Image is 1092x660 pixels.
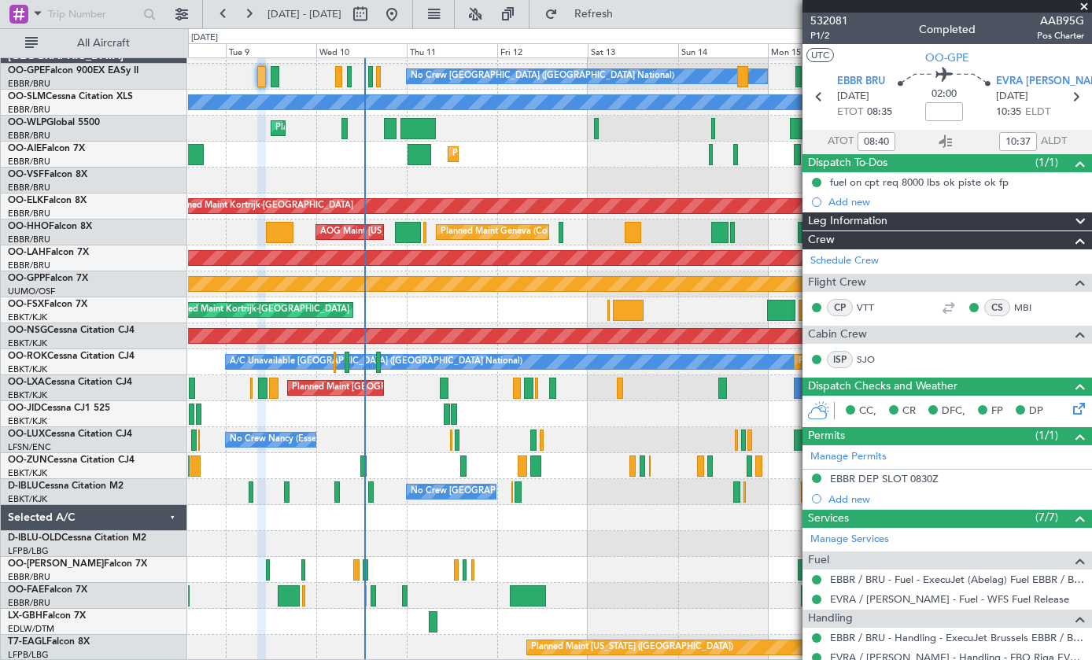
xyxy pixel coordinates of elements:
[275,116,357,140] div: Planned Maint Liege
[8,312,47,323] a: EBKT/KJK
[8,300,44,309] span: OO-FSX
[8,92,133,101] a: OO-SLMCessna Citation XLS
[8,274,88,283] a: OO-GPPFalcon 7X
[1041,134,1067,149] span: ALDT
[830,573,1084,586] a: EBBR / BRU - Fuel - ExecuJet (Abelag) Fuel EBBR / BRU
[830,472,939,485] div: EBBR DEP SLOT 0830Z
[991,404,1003,419] span: FP
[8,182,50,194] a: EBBR/BRU
[1035,509,1058,525] span: (7/7)
[8,545,49,557] a: LFPB/LBG
[919,21,976,38] div: Completed
[1025,105,1050,120] span: ELDT
[8,430,132,439] a: OO-LUXCessna Citation CJ4
[867,105,892,120] span: 08:35
[8,260,50,271] a: EBBR/BRU
[999,132,1037,151] input: --:--
[8,66,138,76] a: OO-GPEFalcon 900EX EASy II
[984,299,1010,316] div: CS
[932,87,957,102] span: 02:00
[8,170,44,179] span: OO-VSF
[411,480,674,503] div: No Crew [GEOGRAPHIC_DATA] ([GEOGRAPHIC_DATA] National)
[810,449,887,465] a: Manage Permits
[441,220,570,244] div: Planned Maint Geneva (Cointrin)
[267,7,341,21] span: [DATE] - [DATE]
[828,492,1084,506] div: Add new
[8,389,47,401] a: EBKT/KJK
[561,9,627,20] span: Refresh
[1037,13,1084,29] span: AAB95G
[996,105,1021,120] span: 10:35
[8,559,147,569] a: OO-[PERSON_NAME]Falcon 7X
[8,481,39,491] span: D-IBLU
[8,571,50,583] a: EBBR/BRU
[8,493,47,505] a: EBKT/KJK
[8,441,51,453] a: LFSN/ENC
[827,351,853,368] div: ISP
[41,38,166,49] span: All Aircraft
[292,376,577,400] div: Planned Maint [GEOGRAPHIC_DATA] ([GEOGRAPHIC_DATA] National)
[531,636,733,659] div: Planned Maint [US_STATE] ([GEOGRAPHIC_DATA])
[8,130,50,142] a: EBBR/BRU
[8,585,44,595] span: OO-FAE
[1037,29,1084,42] span: Pos Charter
[810,253,879,269] a: Schedule Crew
[48,2,138,26] input: Trip Number
[8,300,87,309] a: OO-FSXFalcon 7X
[810,13,848,29] span: 532081
[497,43,588,57] div: Fri 12
[768,43,858,57] div: Mon 15
[8,222,49,231] span: OO-HHO
[808,427,845,445] span: Permits
[8,286,55,297] a: UUMO/OSF
[8,623,54,635] a: EDLW/DTM
[8,66,45,76] span: OO-GPE
[925,50,969,66] span: OO-GPE
[191,31,218,45] div: [DATE]
[8,415,47,427] a: EBKT/KJK
[808,510,849,528] span: Services
[8,352,47,361] span: OO-ROK
[859,404,876,419] span: CC,
[8,533,61,543] span: D-IBLU-OLD
[8,337,47,349] a: EBKT/KJK
[320,220,511,244] div: AOG Maint [US_STATE] ([GEOGRAPHIC_DATA])
[8,208,50,219] a: EBBR/BRU
[407,43,497,57] div: Thu 11
[808,212,887,230] span: Leg Information
[452,142,700,166] div: Planned Maint [GEOGRAPHIC_DATA] ([GEOGRAPHIC_DATA])
[942,404,965,419] span: DFC,
[230,350,522,374] div: A/C Unavailable [GEOGRAPHIC_DATA] ([GEOGRAPHIC_DATA] National)
[8,430,45,439] span: OO-LUX
[8,118,46,127] span: OO-WLP
[8,234,50,245] a: EBBR/BRU
[8,156,50,168] a: EBBR/BRU
[808,231,835,249] span: Crew
[316,43,407,57] div: Wed 10
[830,631,1084,644] a: EBBR / BRU - Handling - ExecuJet Brussels EBBR / BRU
[8,196,87,205] a: OO-ELKFalcon 8X
[8,118,100,127] a: OO-WLPGlobal 5500
[537,2,632,27] button: Refresh
[8,352,135,361] a: OO-ROKCessna Citation CJ4
[810,532,889,548] a: Manage Services
[8,611,86,621] a: LX-GBHFalcon 7X
[837,74,885,90] span: EBBR BRU
[830,175,1009,189] div: fuel on cpt req 8000 lbs ok piste ok fp
[806,48,834,62] button: UTC
[808,274,866,292] span: Flight Crew
[8,222,92,231] a: OO-HHOFalcon 8X
[8,455,47,465] span: OO-ZUN
[799,350,1046,374] div: Planned Maint [GEOGRAPHIC_DATA] ([GEOGRAPHIC_DATA])
[827,299,853,316] div: CP
[170,194,353,218] div: Planned Maint Kortrijk-[GEOGRAPHIC_DATA]
[8,92,46,101] span: OO-SLM
[8,170,87,179] a: OO-VSFFalcon 8X
[8,404,41,413] span: OO-JID
[8,637,90,647] a: T7-EAGLFalcon 8X
[8,144,85,153] a: OO-AIEFalcon 7X
[902,404,916,419] span: CR
[8,274,45,283] span: OO-GPP
[678,43,769,57] div: Sun 14
[8,248,46,257] span: OO-LAH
